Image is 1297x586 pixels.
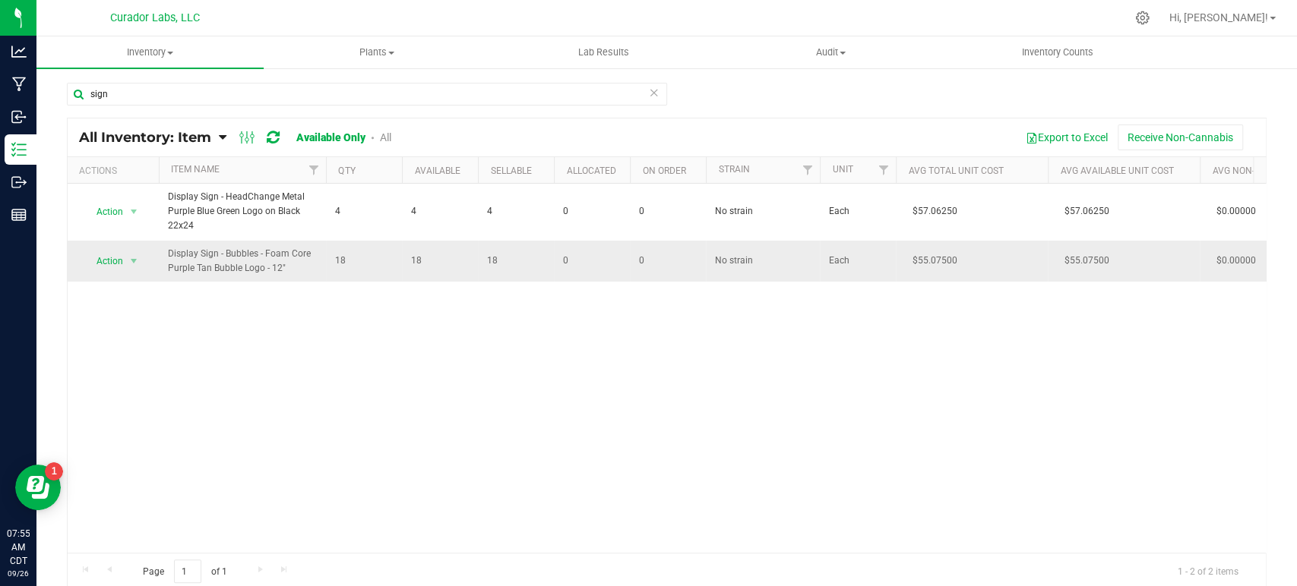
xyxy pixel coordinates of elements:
a: Item Name [171,164,220,175]
span: Inventory Counts [1001,46,1114,59]
input: 1 [174,559,201,583]
span: Plants [264,46,490,59]
button: Export to Excel [1016,124,1118,150]
div: Manage settings [1133,11,1152,25]
a: Inventory [36,36,264,68]
span: Action [83,201,124,222]
a: Unit [832,164,853,175]
inline-svg: Inventory [11,142,27,157]
span: 18 [335,254,393,268]
a: Allocated [566,165,615,176]
a: On Order [642,165,685,176]
span: 0 [639,254,697,268]
span: 18 [487,254,545,268]
span: 18 [411,254,469,268]
a: Avg Available Unit Cost [1060,165,1173,176]
a: Filter [795,157,820,183]
span: Curador Labs, LLC [110,11,200,24]
a: Available Only [296,131,365,143]
a: Avg Total Unit Cost [908,165,1003,176]
inline-svg: Manufacturing [11,77,27,92]
span: Each [829,254,887,268]
span: 4 [411,204,469,219]
a: All [380,131,391,143]
a: Filter [301,157,326,183]
a: Available [414,165,460,176]
span: 0 [639,204,697,219]
p: 07:55 AM CDT [7,527,30,568]
span: Display Sign - HeadChange Metal Purple Blue Green Logo on Black 22x24 [168,190,317,234]
span: 1 - 2 of 2 items [1166,559,1251,582]
p: 09/26 [7,568,30,579]
span: All Inventory: Item [79,129,211,146]
span: No strain [715,204,811,219]
a: Filter [871,157,896,183]
inline-svg: Inbound [11,109,27,124]
a: Sellable [490,165,531,176]
a: All Inventory: Item [79,129,219,146]
span: $57.06250 [1057,200,1117,222]
span: 4 [487,204,545,219]
span: Inventory [36,46,264,59]
span: No strain [715,254,811,268]
span: Action [83,250,124,272]
span: 0 [563,204,621,219]
a: Inventory Counts [944,36,1171,68]
span: $0.00000 [1209,200,1264,222]
inline-svg: Outbound [11,175,27,190]
span: Display Sign - Bubbles - Foam Core Purple Tan Bubble Logo - 12" [168,247,317,276]
a: Strain [718,164,749,175]
span: $57.06250 [905,200,965,222]
inline-svg: Reports [11,207,27,222]
span: 0 [563,254,621,268]
span: Clear [649,83,660,102]
span: select [125,201,144,222]
span: Page of 1 [130,559,239,583]
input: Search Item Name, Retail Display Name, SKU, Part Number... [67,83,667,106]
span: Lab Results [558,46,650,59]
span: $55.07500 [905,250,965,272]
inline-svg: Analytics [11,44,27,59]
button: Receive Non-Cannabis [1118,124,1243,150]
span: $55.07500 [1057,250,1117,272]
a: Qty [338,165,355,176]
span: 4 [335,204,393,219]
a: Plants [264,36,491,68]
span: Each [829,204,887,219]
span: Hi, [PERSON_NAME]! [1169,11,1268,24]
span: Audit [718,46,944,59]
iframe: Resource center [15,465,61,510]
iframe: Resource center unread badge [45,462,63,480]
div: Actions [79,165,153,176]
a: Audit [717,36,944,68]
a: Lab Results [490,36,717,68]
span: $0.00000 [1209,250,1264,272]
span: select [125,250,144,272]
